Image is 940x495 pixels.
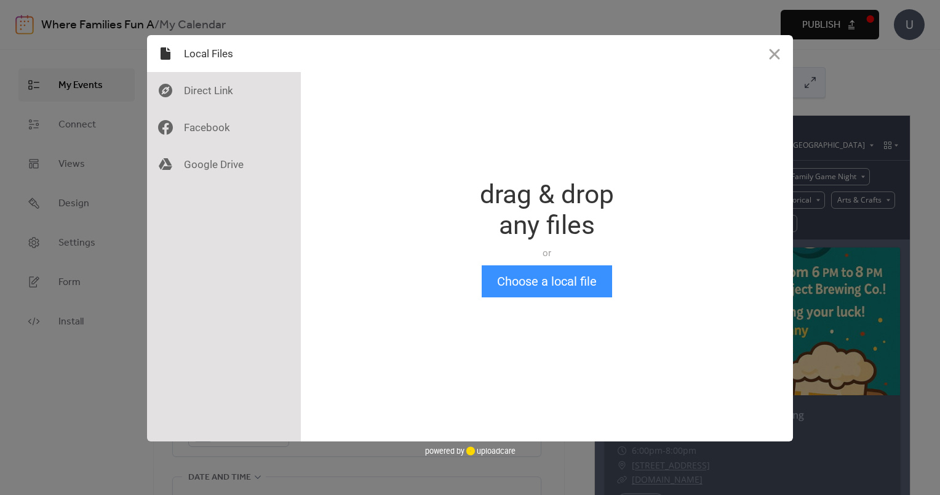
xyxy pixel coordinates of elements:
[147,35,301,72] div: Local Files
[425,441,516,460] div: powered by
[464,446,516,456] a: uploadcare
[147,72,301,109] div: Direct Link
[482,265,612,297] button: Choose a local file
[480,247,614,259] div: or
[480,179,614,241] div: drag & drop any files
[756,35,793,72] button: Close
[147,146,301,183] div: Google Drive
[147,109,301,146] div: Facebook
